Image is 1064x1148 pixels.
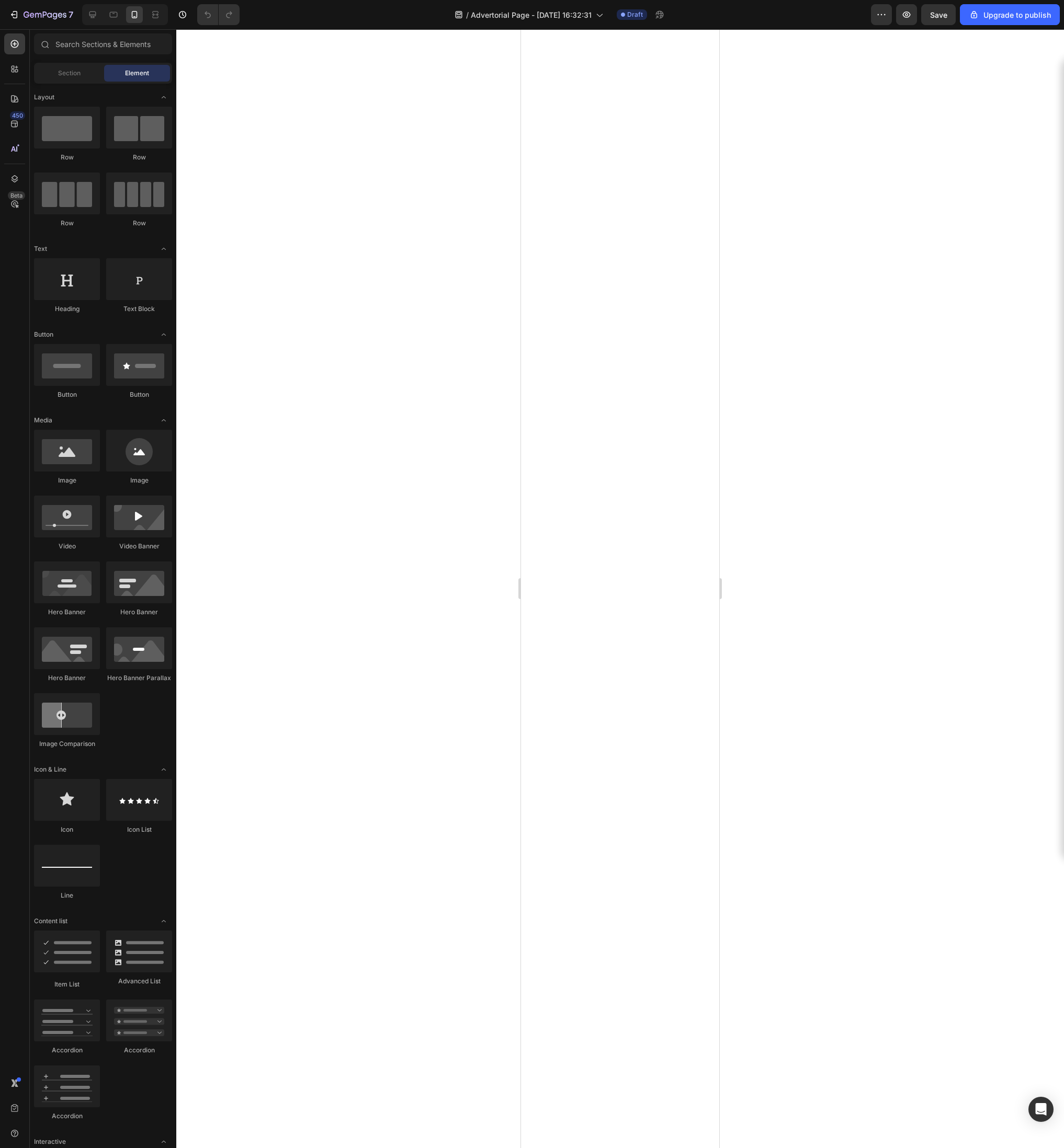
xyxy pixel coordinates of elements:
[106,1046,172,1055] div: Accordion
[34,476,100,485] div: Image
[106,153,172,162] div: Row
[4,4,78,25] button: 7
[34,891,100,900] div: Line
[106,304,172,314] div: Text Block
[106,542,172,551] div: Video Banner
[106,977,172,986] div: Advanced List
[34,739,100,749] div: Image Comparison
[155,913,172,929] span: Toggle open
[34,765,66,774] span: Icon & Line
[627,10,643,19] span: Draft
[34,390,100,399] div: Button
[466,9,469,20] span: /
[34,244,47,254] span: Text
[155,240,172,257] span: Toggle open
[155,89,172,106] span: Toggle open
[58,68,81,78] span: Section
[34,673,100,683] div: Hero Banner
[197,4,240,25] div: Undo/Redo
[106,390,172,399] div: Button
[10,111,25,120] div: 450
[106,607,172,617] div: Hero Banner
[34,93,54,102] span: Layout
[155,761,172,778] span: Toggle open
[521,29,719,1148] iframe: Design area
[34,330,53,339] span: Button
[34,1137,66,1146] span: Interactive
[960,4,1060,25] button: Upgrade to publish
[34,1111,100,1121] div: Accordion
[969,9,1051,20] div: Upgrade to publish
[930,10,947,19] span: Save
[8,191,25,200] div: Beta
[34,607,100,617] div: Hero Banner
[34,1046,100,1055] div: Accordion
[125,68,149,78] span: Element
[34,153,100,162] div: Row
[921,4,956,25] button: Save
[155,326,172,343] span: Toggle open
[34,916,67,926] span: Content list
[155,412,172,429] span: Toggle open
[106,825,172,834] div: Icon List
[34,825,100,834] div: Icon
[1028,1097,1054,1122] div: Open Intercom Messenger
[106,673,172,683] div: Hero Banner Parallax
[34,219,100,228] div: Row
[69,8,73,21] p: 7
[106,476,172,485] div: Image
[34,416,52,425] span: Media
[106,219,172,228] div: Row
[34,33,172,54] input: Search Sections & Elements
[471,9,592,20] span: Advertorial Page - [DATE] 16:32:31
[34,304,100,314] div: Heading
[34,980,100,989] div: Item List
[34,542,100,551] div: Video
